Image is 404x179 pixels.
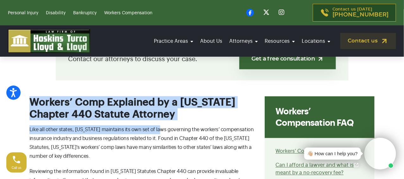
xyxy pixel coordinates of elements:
[12,166,22,169] span: Call us
[276,163,354,176] a: Can I afford a lawyer and what is meant by a no-recovery fee?
[104,11,152,15] a: Workers Compensation
[198,32,224,50] a: About Us
[8,29,90,53] img: logo
[307,150,358,157] div: 👋🏼 How can I help you?
[313,4,396,22] a: Contact us [DATE][PHONE_NUMBER]
[227,32,260,50] a: Attorneys
[239,49,336,69] a: Get a free consultation
[265,96,375,138] div: Workers’ Compensation FAQ
[317,56,324,62] img: arrow-up-right-light.svg
[276,149,344,154] a: Workers’ Compensation FAQ
[56,38,349,80] div: Contact our attorneys to discuss your case.
[29,125,257,161] p: Like all other states, [US_STATE] maintains its own set of laws governing the workers’ compensati...
[73,11,97,15] a: Bankruptcy
[300,32,332,50] a: Locations
[350,158,363,172] a: Open chat
[333,12,389,18] span: [PHONE_NUMBER]
[29,96,257,121] h2: Workers’ Comp Explained by a [US_STATE] Chapter 440 Statute Attorney
[263,32,297,50] a: Resources
[46,11,66,15] a: Disability
[340,33,396,49] a: Contact us
[152,32,195,50] a: Practice Areas
[8,11,38,15] a: Personal Injury
[333,7,389,18] p: Contact us [DATE]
